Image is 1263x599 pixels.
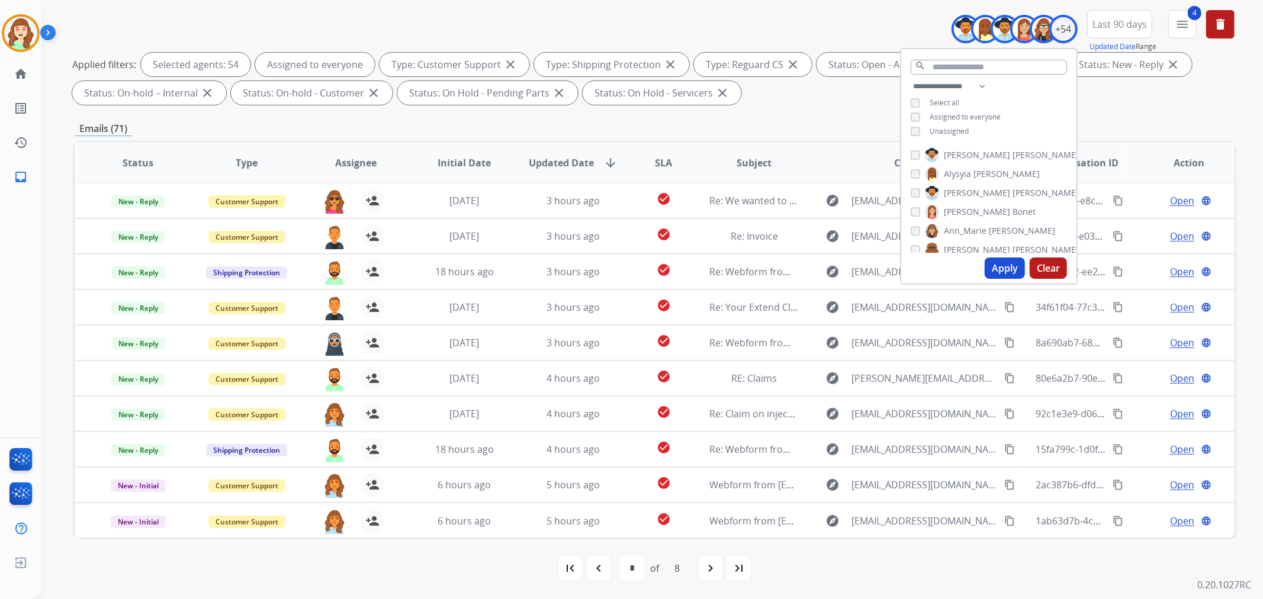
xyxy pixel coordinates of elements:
[323,402,346,427] img: agent-avatar
[703,561,718,575] mat-icon: navigate_next
[663,57,677,72] mat-icon: close
[547,514,600,527] span: 5 hours ago
[944,149,1010,161] span: [PERSON_NAME]
[694,53,812,76] div: Type: Reguard CS
[1004,444,1015,455] mat-icon: content_copy
[449,194,479,207] span: [DATE]
[1113,408,1123,419] mat-icon: content_copy
[657,227,671,241] mat-icon: check_circle
[236,156,258,170] span: Type
[731,372,777,385] span: RE: Claims
[323,473,346,498] img: agent-avatar
[944,168,971,180] span: Alysyia
[1201,444,1211,455] mat-icon: language
[365,442,380,456] mat-icon: person_add
[206,444,287,456] span: Shipping Protection
[1170,229,1194,243] span: Open
[657,476,671,490] mat-icon: check_circle
[1201,302,1211,313] mat-icon: language
[930,98,959,108] span: Select all
[1043,156,1119,170] span: Conversation ID
[1036,301,1214,314] span: 34f61f04-77c3-4938-9961-de1d575c9cba
[710,478,978,491] span: Webform from [EMAIL_ADDRESS][DOMAIN_NAME] on [DATE]
[825,194,840,208] mat-icon: explore
[851,407,997,421] span: [EMAIL_ADDRESS][DOMAIN_NAME]
[1090,41,1156,51] span: Range
[111,266,165,279] span: New - Reply
[111,195,165,208] span: New - Reply
[1004,302,1015,313] mat-icon: content_copy
[123,156,153,170] span: Status
[1036,514,1215,527] span: 1ab63d7b-4cef-4fc4-8cd3-dd9dc93654c9
[1004,337,1015,348] mat-icon: content_copy
[435,443,494,456] span: 18 hours ago
[657,440,671,455] mat-icon: check_circle
[547,336,600,349] span: 3 hours ago
[208,408,285,421] span: Customer Support
[563,561,577,575] mat-icon: first_page
[449,301,479,314] span: [DATE]
[851,229,997,243] span: [EMAIL_ADDRESS][DOMAIN_NAME]
[323,366,346,391] img: agent-avatar
[323,260,346,285] img: agent-avatar
[380,53,529,76] div: Type: Customer Support
[1126,142,1235,183] th: Action
[894,156,940,170] span: Customer
[1113,195,1123,206] mat-icon: content_copy
[1168,10,1197,38] button: 4
[657,369,671,384] mat-icon: check_circle
[1004,373,1015,384] mat-icon: content_copy
[208,479,285,492] span: Customer Support
[851,265,997,279] span: [EMAIL_ADDRESS][DOMAIN_NAME]
[111,373,165,385] span: New - Reply
[435,265,494,278] span: 18 hours ago
[111,337,165,350] span: New - Reply
[1013,187,1079,199] span: [PERSON_NAME]
[1049,15,1078,43] div: +54
[208,195,285,208] span: Customer Support
[944,187,1010,199] span: [PERSON_NAME]
[786,57,800,72] mat-icon: close
[72,81,226,105] div: Status: On-hold – Internal
[1170,300,1194,314] span: Open
[657,263,671,277] mat-icon: check_circle
[1113,479,1123,490] mat-icon: content_copy
[323,509,346,534] img: agent-avatar
[365,194,380,208] mat-icon: person_add
[547,372,600,385] span: 4 hours ago
[323,331,346,356] img: agent-avatar
[111,444,165,456] span: New - Reply
[547,265,600,278] span: 3 hours ago
[851,514,997,528] span: [EMAIL_ADDRESS][DOMAIN_NAME]
[657,512,671,526] mat-icon: check_circle
[365,514,380,528] mat-icon: person_add
[851,442,997,456] span: [EMAIL_ADDRESS][DOMAIN_NAME]
[989,225,1055,237] span: [PERSON_NAME]
[1201,337,1211,348] mat-icon: language
[438,478,491,491] span: 6 hours ago
[547,443,600,456] span: 4 hours ago
[1013,244,1079,256] span: [PERSON_NAME]
[851,300,997,314] span: [EMAIL_ADDRESS][DOMAIN_NAME]
[1113,373,1123,384] mat-icon: content_copy
[915,60,925,71] mat-icon: search
[365,407,380,421] mat-icon: person_add
[1004,479,1015,490] mat-icon: content_copy
[1213,17,1227,31] mat-icon: delete
[1067,53,1192,76] div: Status: New - Reply
[710,265,994,278] span: Re: Webform from [EMAIL_ADDRESS][DOMAIN_NAME] on [DATE]
[206,266,287,279] span: Shipping Protection
[14,101,28,115] mat-icon: list_alt
[657,192,671,206] mat-icon: check_circle
[1175,17,1190,31] mat-icon: menu
[1166,57,1180,72] mat-icon: close
[1036,407,1210,420] span: 92c1e3e9-d060-4af4-aaab-676c4f8f1f4b
[825,371,840,385] mat-icon: explore
[335,156,377,170] span: Assignee
[323,295,346,320] img: agent-avatar
[231,81,393,105] div: Status: On-hold - Customer
[655,156,672,170] span: SLA
[825,514,840,528] mat-icon: explore
[1036,478,1213,491] span: 2ac387b6-dfd4-436f-b2ce-a4670bce55f8
[825,478,840,492] mat-icon: explore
